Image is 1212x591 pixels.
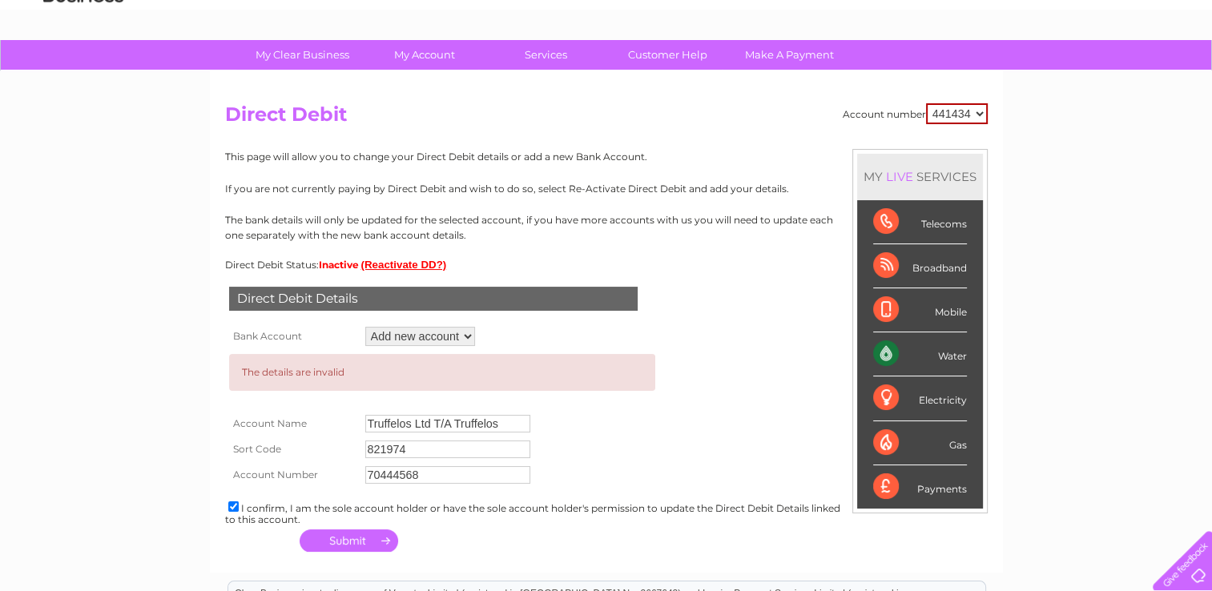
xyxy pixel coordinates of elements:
[319,259,359,271] span: Inactive
[225,499,988,525] div: I confirm, I am the sole account holder or have the sole account holder's permission to update th...
[883,169,916,184] div: LIVE
[873,244,967,288] div: Broadband
[225,436,361,462] th: Sort Code
[930,68,960,80] a: Water
[602,40,734,70] a: Customer Help
[358,40,490,70] a: My Account
[1105,68,1145,80] a: Contact
[225,212,988,243] p: The bank details will only be updated for the selected account, if you have more accounts with us...
[910,8,1021,28] a: 0333 014 3131
[42,42,124,90] img: logo.png
[225,103,988,134] h2: Direct Debit
[873,288,967,332] div: Mobile
[225,149,988,164] p: This page will allow you to change your Direct Debit details or add a new Bank Account.
[225,259,988,271] div: Direct Debit Status:
[361,259,447,271] button: (Reactivate DD?)
[723,40,856,70] a: Make A Payment
[225,411,361,436] th: Account Name
[229,354,655,391] div: The details are invalid
[236,40,368,70] a: My Clear Business
[873,421,967,465] div: Gas
[873,376,967,420] div: Electricity
[970,68,1005,80] a: Energy
[873,465,967,509] div: Payments
[225,323,361,350] th: Bank Account
[843,103,988,124] div: Account number
[480,40,612,70] a: Services
[228,9,985,78] div: Clear Business is a trading name of Verastar Limited (registered in [GEOGRAPHIC_DATA] No. 3667643...
[1159,68,1197,80] a: Log out
[873,332,967,376] div: Water
[225,462,361,488] th: Account Number
[1015,68,1063,80] a: Telecoms
[229,287,638,311] div: Direct Debit Details
[1073,68,1096,80] a: Blog
[225,181,988,196] p: If you are not currently paying by Direct Debit and wish to do so, select Re-Activate Direct Debi...
[857,154,983,199] div: MY SERVICES
[873,200,967,244] div: Telecoms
